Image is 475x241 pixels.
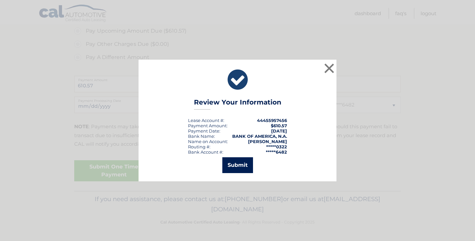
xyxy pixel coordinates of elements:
div: Routing #: [188,144,210,149]
strong: BANK OF AMERICA, N.A. [232,134,287,139]
div: Bank Name: [188,134,215,139]
span: Payment Date [188,128,219,134]
span: [DATE] [271,128,287,134]
div: Payment Amount: [188,123,228,128]
div: Lease Account #: [188,118,224,123]
strong: 44455957456 [257,118,287,123]
h3: Review Your Information [194,98,281,110]
span: $610.57 [271,123,287,128]
strong: [PERSON_NAME] [248,139,287,144]
button: × [323,62,336,75]
div: : [188,128,220,134]
div: Bank Account #: [188,149,223,155]
button: Submit [222,157,253,173]
div: Name on Account: [188,139,228,144]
